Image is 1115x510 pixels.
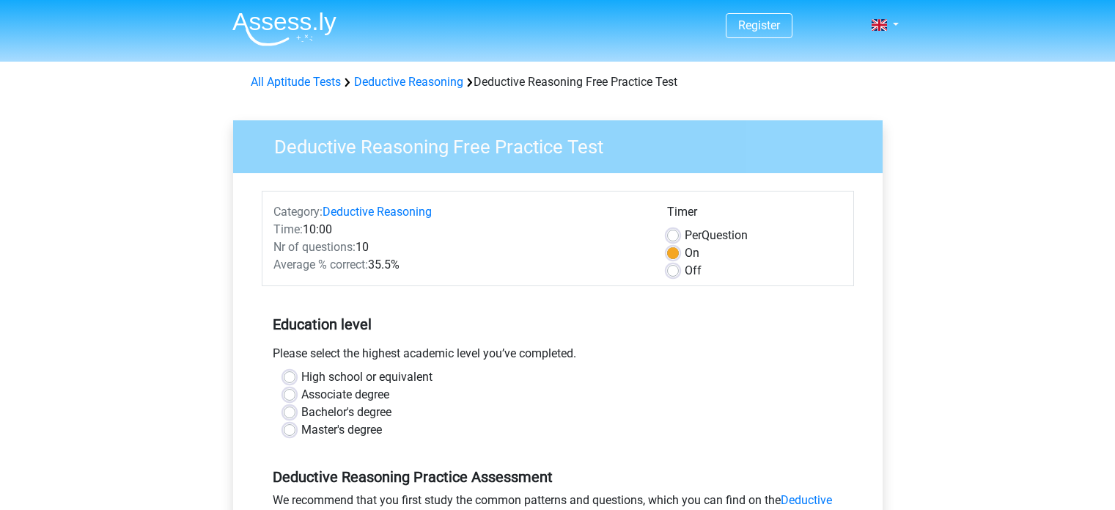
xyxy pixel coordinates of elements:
[354,75,463,89] a: Deductive Reasoning
[685,262,702,280] label: Off
[257,130,872,159] h3: Deductive Reasoning Free Practice Test
[273,310,843,339] h5: Education level
[685,244,699,262] label: On
[273,258,368,272] span: Average % correct:
[301,386,389,404] label: Associate degree
[251,75,341,89] a: All Aptitude Tests
[685,227,748,244] label: Question
[273,240,356,254] span: Nr of questions:
[301,368,433,386] label: High school or equivalent
[262,238,656,256] div: 10
[262,345,854,368] div: Please select the highest academic level you’ve completed.
[273,468,843,486] h5: Deductive Reasoning Practice Assessment
[301,404,391,421] label: Bachelor's degree
[273,205,323,219] span: Category:
[245,73,871,91] div: Deductive Reasoning Free Practice Test
[301,421,382,439] label: Master's degree
[323,205,432,219] a: Deductive Reasoning
[685,228,702,242] span: Per
[738,18,780,32] a: Register
[262,221,656,238] div: 10:00
[232,12,336,46] img: Assessly
[667,203,842,227] div: Timer
[262,256,656,274] div: 35.5%
[273,222,303,236] span: Time:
